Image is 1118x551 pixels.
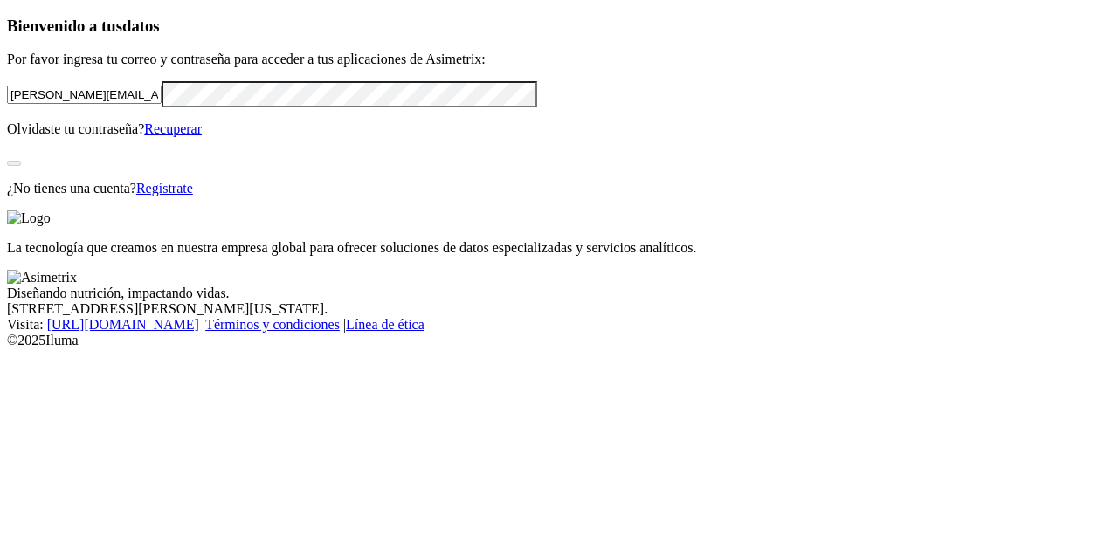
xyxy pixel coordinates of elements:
[144,121,202,136] a: Recuperar
[7,333,1111,348] div: © 2025 Iluma
[7,301,1111,317] div: [STREET_ADDRESS][PERSON_NAME][US_STATE].
[7,240,1111,256] p: La tecnología que creamos en nuestra empresa global para ofrecer soluciones de datos especializad...
[205,317,340,332] a: Términos y condiciones
[47,317,199,332] a: [URL][DOMAIN_NAME]
[7,52,1111,67] p: Por favor ingresa tu correo y contraseña para acceder a tus aplicaciones de Asimetrix:
[7,121,1111,137] p: Olvidaste tu contraseña?
[7,270,77,286] img: Asimetrix
[7,86,162,104] input: Tu correo
[7,286,1111,301] div: Diseñando nutrición, impactando vidas.
[7,181,1111,196] p: ¿No tienes una cuenta?
[7,17,1111,36] h3: Bienvenido a tus
[7,317,1111,333] div: Visita : | |
[346,317,424,332] a: Línea de ética
[122,17,160,35] span: datos
[7,210,51,226] img: Logo
[136,181,193,196] a: Regístrate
